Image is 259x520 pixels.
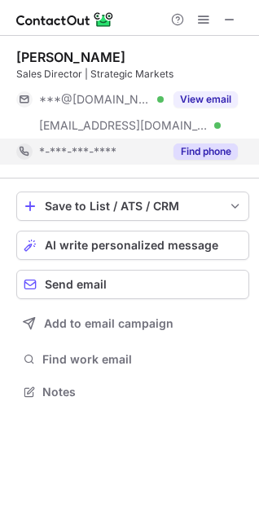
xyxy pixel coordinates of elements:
[16,309,249,338] button: Add to email campaign
[16,10,114,29] img: ContactOut v5.3.10
[44,317,173,330] span: Add to email campaign
[45,200,221,213] div: Save to List / ATS / CRM
[16,231,249,260] button: AI write personalized message
[16,270,249,299] button: Send email
[39,92,151,107] span: ***@[DOMAIN_NAME]
[16,67,249,82] div: Sales Director | Strategic Markets
[173,91,238,108] button: Reveal Button
[16,381,249,403] button: Notes
[16,192,249,221] button: save-profile-one-click
[42,352,243,367] span: Find work email
[39,118,209,133] span: [EMAIL_ADDRESS][DOMAIN_NAME]
[16,348,249,371] button: Find work email
[16,49,125,65] div: [PERSON_NAME]
[173,143,238,160] button: Reveal Button
[45,239,218,252] span: AI write personalized message
[42,385,243,399] span: Notes
[45,278,107,291] span: Send email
